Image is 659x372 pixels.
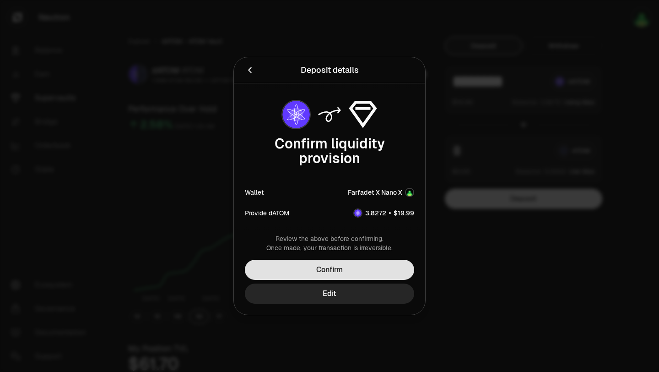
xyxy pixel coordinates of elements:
[245,64,255,77] button: Back
[348,188,402,197] div: Farfadet X Nano X
[245,260,414,280] button: Confirm
[354,209,362,217] img: dATOM Logo
[245,137,414,166] div: Confirm liquidity provision
[406,189,413,196] img: Account Image
[348,188,414,197] button: Farfadet X Nano XAccount Image
[245,284,414,304] button: Edit
[245,188,264,197] div: Wallet
[282,101,310,128] img: dATOM Logo
[245,234,414,252] div: Review the above before confirming. Once made, your transaction is irreversible.
[301,64,359,77] div: Deposit details
[245,208,289,218] div: Provide dATOM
